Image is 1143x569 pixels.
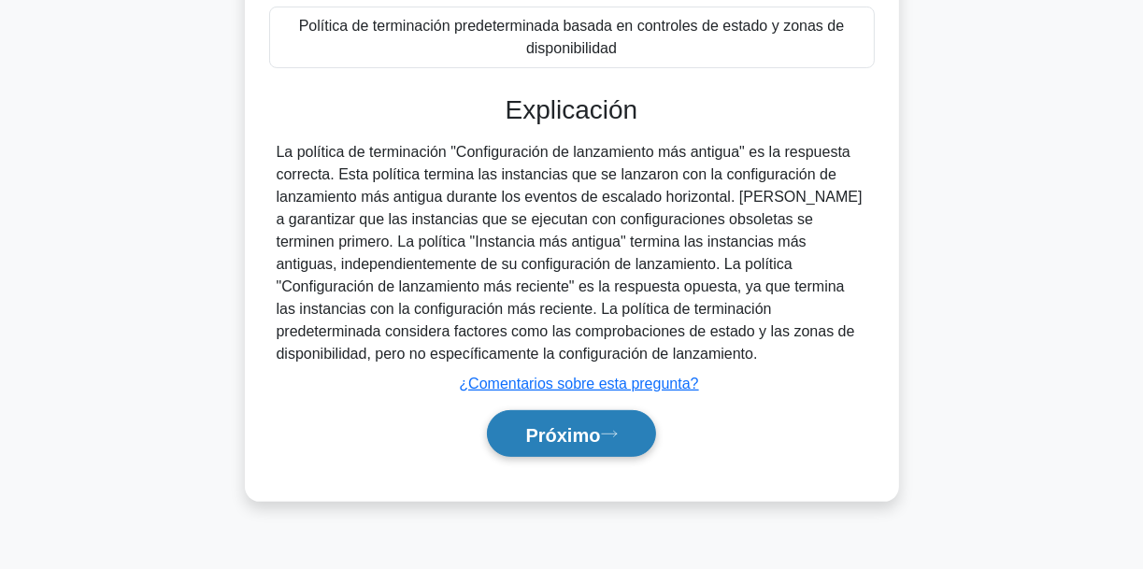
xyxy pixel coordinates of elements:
[277,144,863,362] font: La política de terminación "Configuración de lanzamiento más antigua" es la respuesta correcta. E...
[506,95,638,124] font: Explicación
[459,376,698,391] a: ¿Comentarios sobre esta pregunta?
[525,424,600,445] font: Próximo
[299,18,844,56] font: Política de terminación predeterminada basada en controles de estado y zonas de disponibilidad
[487,410,655,458] button: Próximo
